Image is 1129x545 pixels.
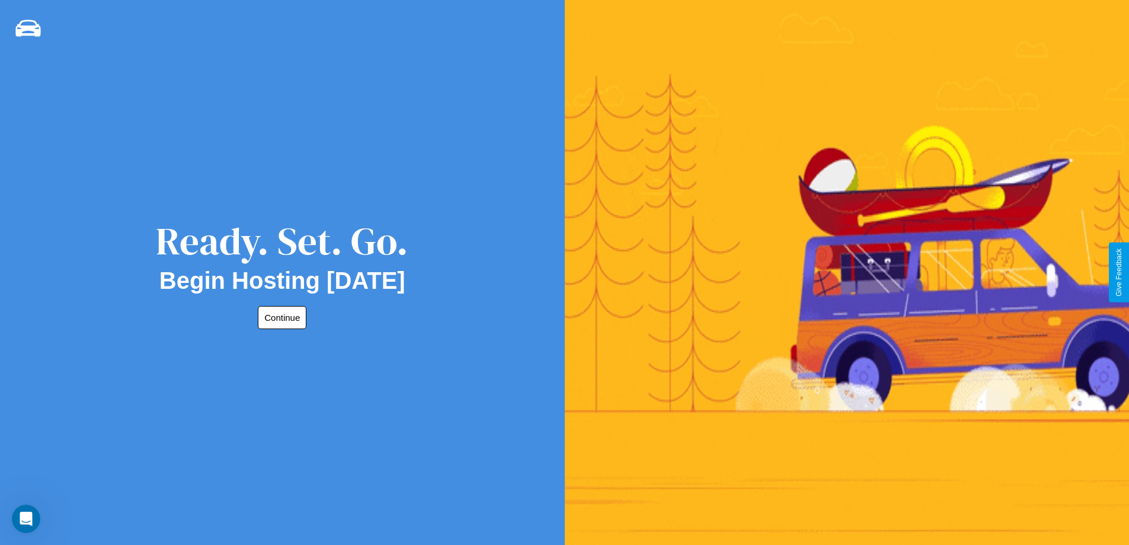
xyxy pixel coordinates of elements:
[258,306,306,329] button: Continue
[156,215,408,267] div: Ready. Set. Go.
[159,267,405,294] h2: Begin Hosting [DATE]
[1115,248,1123,297] div: Give Feedback
[12,505,40,533] iframe: Intercom live chat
